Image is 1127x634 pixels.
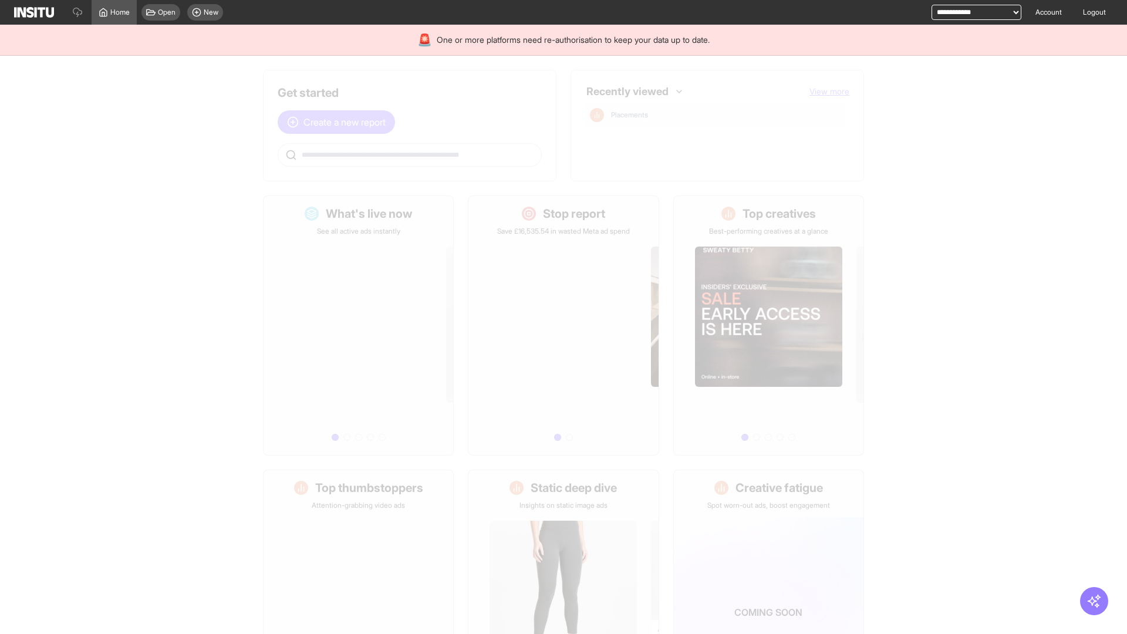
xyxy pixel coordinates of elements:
span: New [204,8,218,17]
span: Home [110,8,130,17]
div: 🚨 [417,32,432,48]
span: Open [158,8,176,17]
img: Logo [14,7,54,18]
span: One or more platforms need re-authorisation to keep your data up to date. [437,34,710,46]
